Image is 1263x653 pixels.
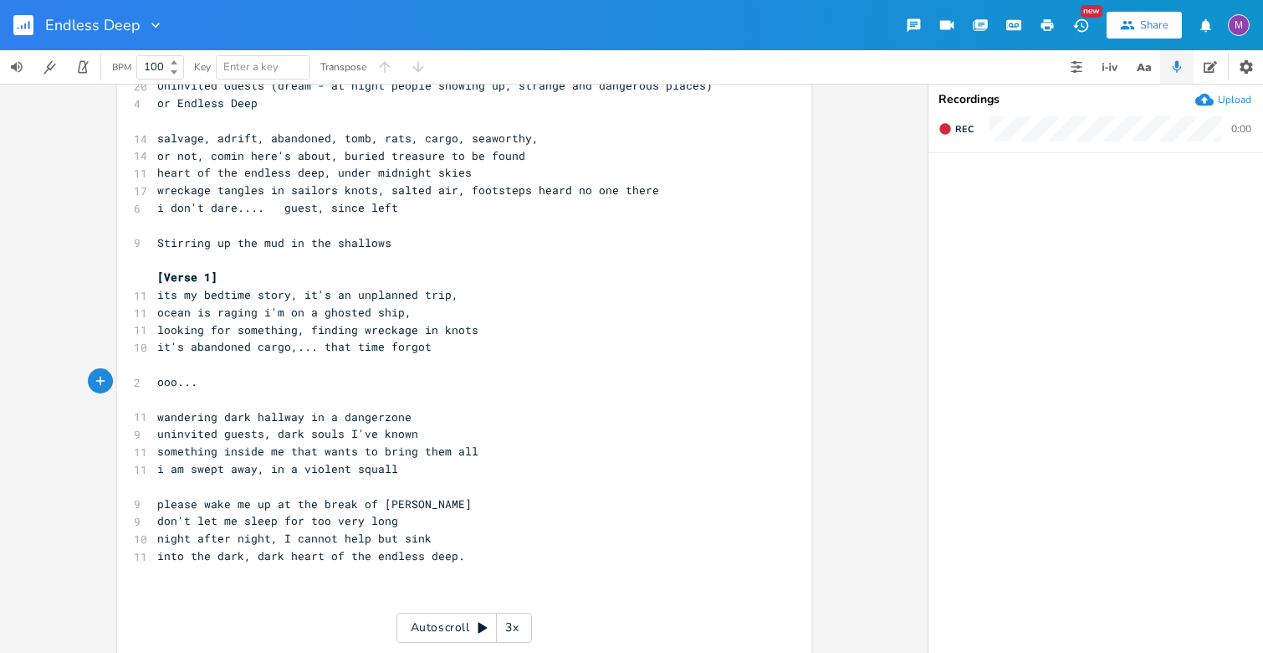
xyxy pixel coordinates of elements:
[157,183,659,198] span: wreckage tangles in sailors knots, salted air, footsteps heard no one there
[157,305,412,320] span: ocean is raging i'm on a ghosted ship,
[396,613,532,643] div: Autoscroll
[194,62,211,72] div: Key
[157,426,418,441] span: uninvited guests, dark souls I've known
[1107,12,1182,39] button: Share
[223,59,279,75] span: Enter a key
[497,613,527,643] div: 3x
[157,339,432,354] span: it's abandoned cargo,... that time forgot
[955,123,974,136] span: Rec
[1228,14,1250,36] div: melindameshad
[157,235,391,250] span: Stirring up the mud in the shallows
[320,62,366,72] div: Transpose
[157,287,458,302] span: its my bedtime story, it's an unplanned trip,
[938,94,1253,105] div: Recordings
[1218,93,1251,106] div: Upload
[1228,6,1250,44] button: M
[1081,5,1102,18] div: New
[157,200,398,215] span: i don't dare.... guest, since left
[157,444,478,459] span: something inside me that wants to bring them all
[157,148,525,163] span: or not, comin here's about, buried treasure to be found
[157,322,478,337] span: looking for something, finding wreckage in knots
[1195,90,1251,109] button: Upload
[157,95,258,111] span: or Endless Deep
[157,531,432,546] span: night after night, I cannot help but sink
[157,374,197,389] span: ooo...
[1231,124,1251,134] div: 0:00
[112,63,131,72] div: BPM
[157,409,412,424] span: wandering dark hallway in a dangerzone
[157,165,472,180] span: heart of the endless deep, under midnight skies
[157,461,398,476] span: i am swept away, in a violent squall
[157,131,539,146] span: salvage, adrift, abandoned, tomb, rats, cargo, seaworthy,
[1064,10,1097,40] button: New
[157,78,713,93] span: Uninvited Guests (dream - at night people showing up, strange and dangerous places)
[45,18,141,33] span: Endless Deep
[157,496,472,512] span: please wake me up at the break of [PERSON_NAME]
[157,513,398,528] span: don't let me sleep for too very long
[157,270,217,285] span: [Verse 1]
[157,548,465,563] span: into the dark, dark heart of the endless deep.
[932,116,980,142] button: Rec
[1140,18,1168,33] div: Share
